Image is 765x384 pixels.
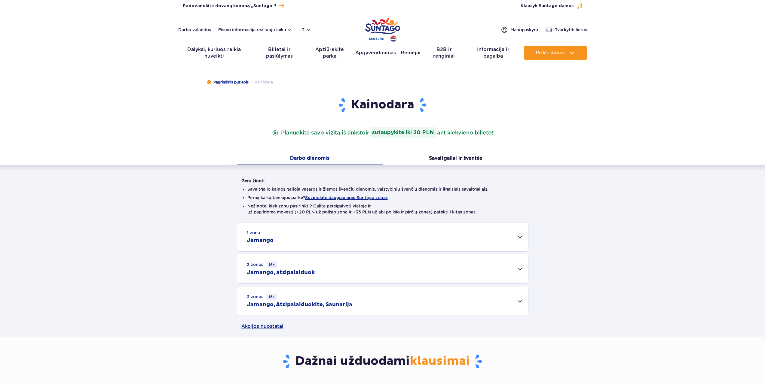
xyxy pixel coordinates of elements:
[213,80,249,84] font: Pagrindinis puslapis
[218,27,286,32] font: Eismo informacija realiuoju laiku
[299,27,311,33] button: lt
[178,27,211,32] font: Darbo valandos
[510,27,522,32] font: Mano
[183,2,284,10] a: Padovanokite dovanų kuponą „Suntago“!
[315,47,344,59] font: Apžiūrėkite parką
[178,46,250,60] a: Dalykai, kuriuos reikia nuveikti
[247,230,260,235] font: 1 zona
[247,294,263,299] font: 3 zonos
[572,27,587,32] font: bilietus
[521,4,574,8] font: Klausyk Suntago dainos
[269,262,275,267] font: 16+
[524,46,587,60] button: Pirkti dabar
[269,295,275,299] font: 16+
[290,155,329,161] font: Darbo dienomis
[241,323,283,329] font: Akcijos nuostatai
[247,195,305,200] font: Pirmą kartą Lenkijos parke?
[305,195,388,200] button: Sužinokite daugiau apie Suntago zonas
[501,26,538,33] a: Manopaskyra
[218,27,292,32] button: Eismo informacija realiuoju laiku
[433,47,455,59] font: B2B ir renginiai
[383,153,528,165] button: Savaitgaliai ir šventės
[545,26,587,33] a: Tvarkytibilietus
[351,97,414,112] font: Kainodara
[247,210,477,214] font: už papildomą mokestį (+20 PLN už poilsio zoną ir +35 PLN už abi poilsio ir pirčių zonas) patekti ...
[266,47,293,59] font: Bilietai ir pasiūlymas
[241,316,524,337] a: Akcijos nuostatai
[355,50,396,56] font: Apgyvendinimas
[255,46,304,60] a: Bilietai ir pasiūlymas
[425,46,462,60] a: B2B ir renginiai
[401,50,421,56] font: Rėmėjai
[187,47,241,59] font: Dalykai, kuriuos reikia nuveikti
[467,46,519,60] a: Informacija ir pagalba
[437,129,493,136] font: ant kiekvieno bilieto!
[281,129,366,136] font: Planuokite savo vizitą iš anksto
[429,155,482,161] font: Savaitgaliai ir šventės
[183,4,276,8] font: Padovanokite dovanų kuponą „Suntago“!
[247,187,488,192] font: Savaitgalio kainos galioja vasaros ir žiemos švenčių dienomis, valstybinių švenčių dienomis ir il...
[295,354,410,369] font: Dažnai užduodami
[309,46,351,60] a: Apžiūrėkite parką
[521,3,583,9] button: Klausyk Suntago dainos
[247,204,371,208] font: Nežinote, kiek zonų pasirinkti? Galite persigalvoti vietoje ir
[247,301,352,308] font: Jamango, Atsipalaiduokite, Saunarija
[207,79,249,85] a: Pagrindinis puslapis
[255,80,273,84] font: Kainodara
[241,178,265,183] font: Gera žinoti
[365,15,400,43] a: Lenkijos parkas
[372,130,434,135] font: sutaupykite iki 20 PLN
[247,269,315,276] font: Jamango, atsipalaiduok
[401,46,421,60] a: Rėmėjai
[247,237,274,244] font: Jamango
[247,262,263,267] font: 2 zonos
[355,46,396,60] a: Apgyvendinimas
[178,27,211,33] a: Darbo valandos
[299,27,304,32] font: lt
[410,354,470,369] font: klausimai
[477,47,509,59] font: Informacija ir pagalba
[366,129,369,136] font: ir
[237,153,383,165] button: Darbo dienomis
[522,27,538,32] font: paskyra
[555,27,572,32] font: Tvarkyti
